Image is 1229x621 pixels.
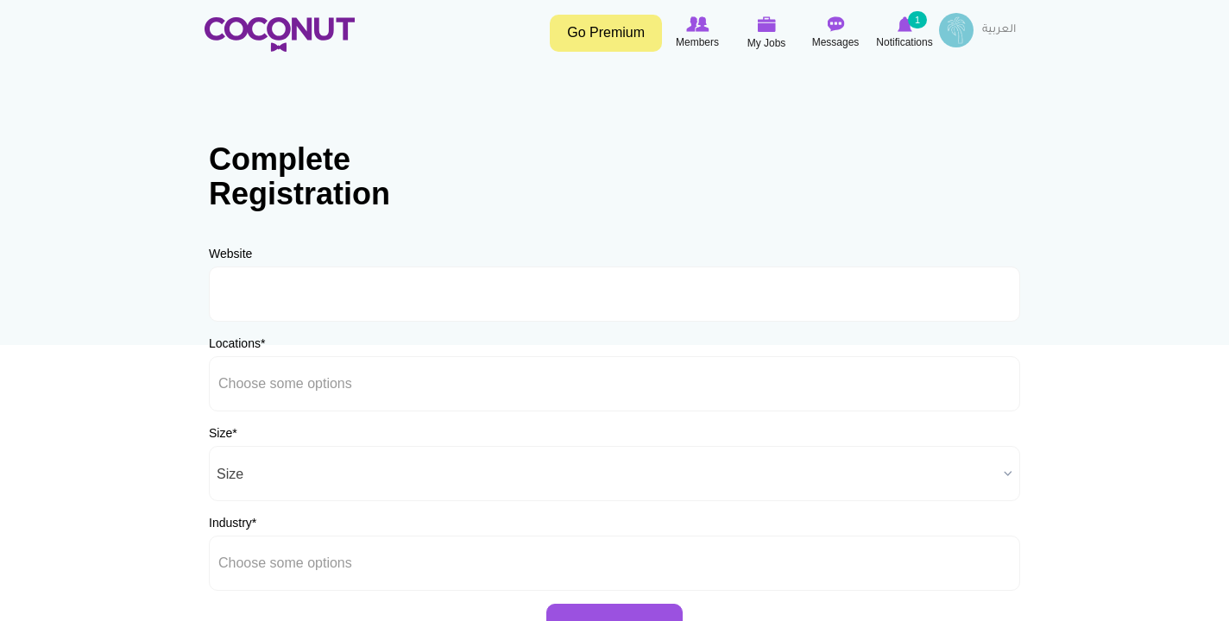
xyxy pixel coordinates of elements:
label: Industry [209,514,256,531]
span: Messages [812,34,860,51]
a: My Jobs My Jobs [732,13,801,53]
label: Website [209,245,252,262]
span: My Jobs [747,34,786,52]
img: Messages [827,16,844,32]
span: Notifications [876,34,932,51]
h1: Complete Registration [209,142,425,210]
img: Browse Members [686,16,709,32]
span: This field is required. [232,426,236,440]
a: Browse Members Members [663,13,732,53]
label: Locations [209,335,265,352]
img: My Jobs [757,16,776,32]
img: Notifications [898,16,912,32]
a: Messages Messages [801,13,870,53]
img: Home [205,17,355,52]
span: This field is required. [261,336,265,350]
a: العربية [974,13,1024,47]
span: Members [676,34,719,51]
small: 1 [908,11,927,28]
a: Go Premium [550,15,662,52]
span: This field is required. [252,516,256,530]
label: Size [209,424,237,442]
a: Notifications Notifications 1 [870,13,939,53]
span: Size [217,447,997,502]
